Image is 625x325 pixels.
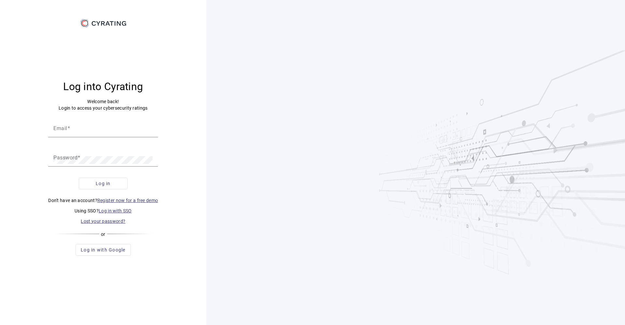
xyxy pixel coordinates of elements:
div: or [53,231,153,237]
mat-label: Password [53,154,77,160]
button: Log in [79,178,128,189]
span: Log in with Google [81,247,126,253]
a: Lost your password? [81,219,125,224]
span: Log in [96,180,111,187]
mat-label: Email [53,125,67,131]
p: Welcome back! Login to access your cybersecurity ratings [48,98,158,111]
button: Log in with Google [76,244,131,256]
g: CYRATING [92,21,126,26]
h3: Log into Cyrating [48,80,158,93]
p: Using SSO? [48,208,158,214]
a: Register now for a free demo [97,198,158,203]
a: Log in with SSO [99,208,132,213]
p: Don't have an account? [48,197,158,204]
